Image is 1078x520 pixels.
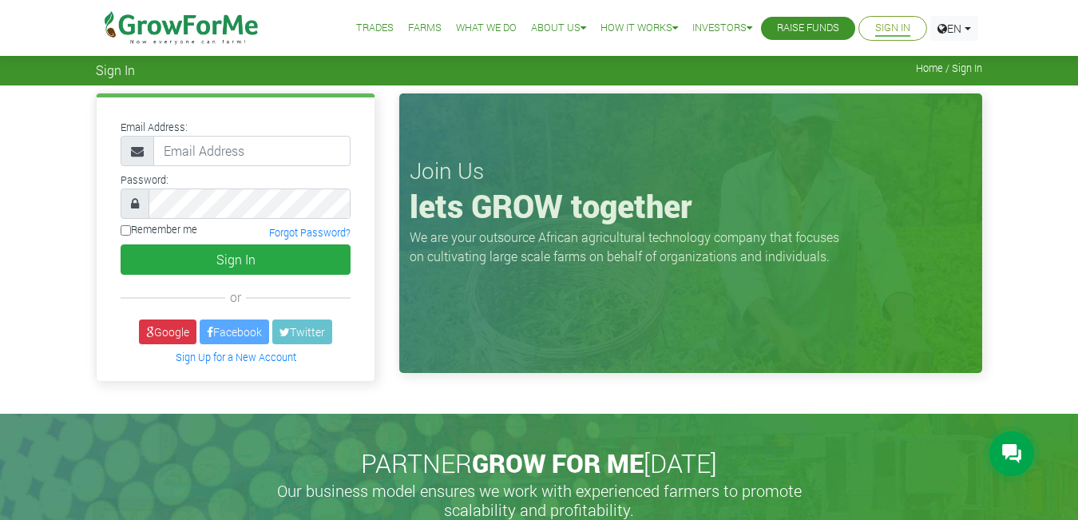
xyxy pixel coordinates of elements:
[916,62,982,74] span: Home / Sign In
[875,20,910,37] a: Sign In
[410,157,972,185] h3: Join Us
[153,136,351,166] input: Email Address
[121,244,351,275] button: Sign In
[472,446,644,480] span: GROW FOR ME
[456,20,517,37] a: What We Do
[531,20,586,37] a: About Us
[410,187,972,225] h1: lets GROW together
[121,173,168,188] label: Password:
[260,481,818,519] h5: Our business model ensures we work with experienced farmers to promote scalability and profitabil...
[269,226,351,239] a: Forgot Password?
[102,448,976,478] h2: PARTNER [DATE]
[356,20,394,37] a: Trades
[121,222,197,237] label: Remember me
[139,320,196,344] a: Google
[777,20,839,37] a: Raise Funds
[408,20,442,37] a: Farms
[121,225,131,236] input: Remember me
[121,120,188,135] label: Email Address:
[692,20,752,37] a: Investors
[176,351,296,363] a: Sign Up for a New Account
[121,288,351,307] div: or
[96,62,135,77] span: Sign In
[930,16,978,41] a: EN
[600,20,678,37] a: How it Works
[410,228,849,266] p: We are your outsource African agricultural technology company that focuses on cultivating large s...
